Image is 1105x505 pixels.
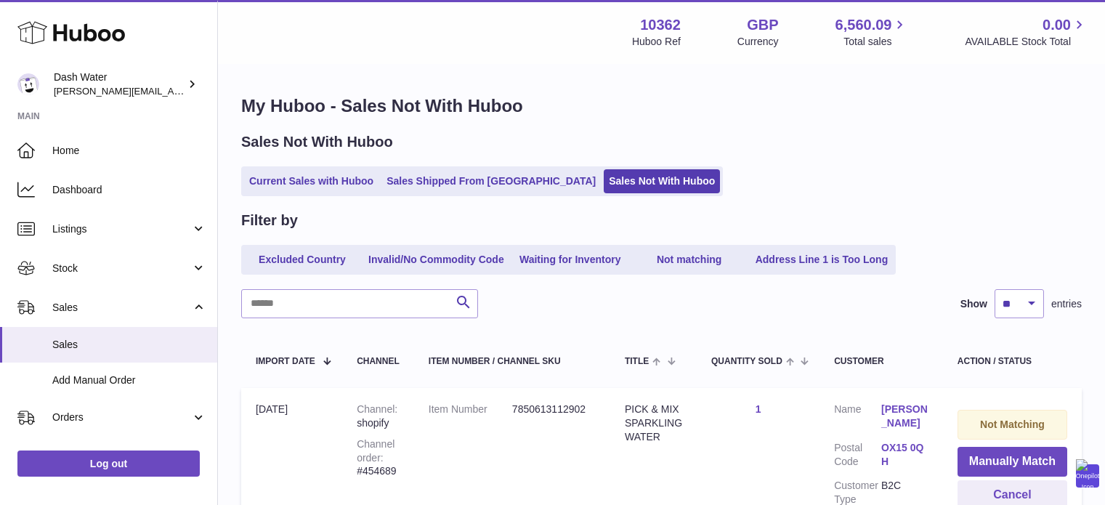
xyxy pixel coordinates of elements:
[958,357,1067,366] div: Action / Status
[625,357,649,366] span: Title
[834,357,928,366] div: Customer
[965,15,1088,49] a: 0.00 AVAILABLE Stock Total
[512,403,596,416] dd: 7850613112902
[835,15,909,49] a: 6,560.09 Total sales
[52,301,191,315] span: Sales
[363,248,509,272] a: Invalid/No Commodity Code
[17,73,39,95] img: james@dash-water.com
[381,169,601,193] a: Sales Shipped From [GEOGRAPHIC_DATA]
[512,248,628,272] a: Waiting for Inventory
[711,357,782,366] span: Quantity Sold
[244,248,360,272] a: Excluded Country
[965,35,1088,49] span: AVAILABLE Stock Total
[631,248,748,272] a: Not matching
[357,437,400,479] div: #454689
[52,338,206,352] span: Sales
[756,403,761,415] a: 1
[747,15,778,35] strong: GBP
[835,15,892,35] span: 6,560.09
[52,262,191,275] span: Stock
[1051,297,1082,311] span: entries
[980,419,1045,430] strong: Not Matching
[958,447,1067,477] button: Manually Match
[881,441,928,469] a: OX15 0QH
[604,169,720,193] a: Sales Not With Huboo
[640,15,681,35] strong: 10362
[357,403,400,430] div: shopify
[241,211,298,230] h2: Filter by
[750,248,894,272] a: Address Line 1 is Too Long
[843,35,908,49] span: Total sales
[625,403,682,444] div: PICK & MIX SPARKLING WATER
[357,403,397,415] strong: Channel
[54,85,291,97] span: [PERSON_NAME][EMAIL_ADDRESS][DOMAIN_NAME]
[357,357,400,366] div: Channel
[52,222,191,236] span: Listings
[357,438,394,464] strong: Channel order
[881,403,928,430] a: [PERSON_NAME]
[54,70,185,98] div: Dash Water
[241,94,1082,118] h1: My Huboo - Sales Not With Huboo
[632,35,681,49] div: Huboo Ref
[429,403,512,416] dt: Item Number
[834,403,881,434] dt: Name
[52,183,206,197] span: Dashboard
[429,357,596,366] div: Item Number / Channel SKU
[244,169,379,193] a: Current Sales with Huboo
[52,144,206,158] span: Home
[241,132,393,152] h2: Sales Not With Huboo
[1043,15,1071,35] span: 0.00
[52,373,206,387] span: Add Manual Order
[834,441,881,472] dt: Postal Code
[737,35,779,49] div: Currency
[960,297,987,311] label: Show
[17,451,200,477] a: Log out
[52,411,191,424] span: Orders
[256,357,315,366] span: Import date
